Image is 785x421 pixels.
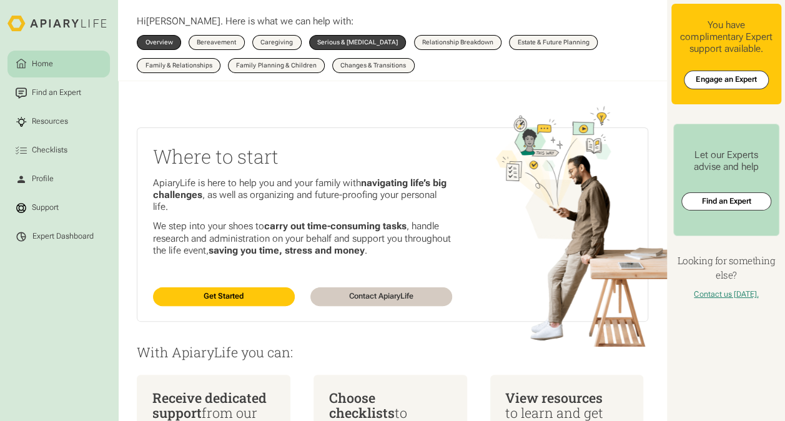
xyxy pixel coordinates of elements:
[518,39,590,46] div: Estate & Future Planning
[509,35,598,50] a: Estate & Future Planning
[137,16,353,27] p: Hi . Here is what we can help with:
[7,223,110,250] a: Expert Dashboard
[137,58,220,73] a: Family & Relationships
[684,71,769,89] a: Engage an Expert
[7,194,110,221] a: Support
[681,192,771,211] a: Find an Expert
[7,166,110,192] a: Profile
[30,58,55,69] div: Home
[153,177,452,214] p: ApiaryLife is here to help you and your family with , as well as organizing and future-proofing y...
[414,35,502,50] a: Relationship Breakdown
[332,58,415,73] a: Changes & Transitions
[228,58,325,73] a: Family Planning & Children
[7,137,110,164] a: Checklists
[679,19,774,56] div: You have complimentary Expert support available.
[309,35,407,50] a: Serious & [MEDICAL_DATA]
[189,35,245,50] a: Bereavement
[153,144,452,169] h2: Where to start
[197,39,236,46] div: Bereavement
[317,39,398,46] div: Serious & [MEDICAL_DATA]
[252,35,302,50] a: Caregiving
[422,39,493,46] div: Relationship Breakdown
[153,220,452,257] p: We step into your shoes to , handle research and administration on your behalf and support you th...
[681,149,771,173] div: Let our Experts advise and help
[694,290,758,299] a: Contact us [DATE].
[30,116,70,127] div: Resources
[32,232,94,241] div: Expert Dashboard
[260,39,293,46] div: Caregiving
[7,51,110,77] a: Home
[30,202,61,214] div: Support
[137,35,181,50] a: Overview
[30,87,83,99] div: Find an Expert
[505,389,603,407] span: View resources
[153,177,447,201] strong: navigating life’s big challenges
[209,245,365,256] strong: saving you time, stress and money
[153,287,295,306] a: Get Started
[30,145,69,156] div: Checklists
[137,345,648,360] p: With ApiaryLife you can:
[146,62,212,69] div: Family & Relationships
[310,287,452,306] a: Contact ApiaryLife
[671,254,781,282] h4: Looking for something else?
[236,62,316,69] div: Family Planning & Children
[30,174,56,185] div: Profile
[264,220,407,232] strong: carry out time-consuming tasks
[7,108,110,135] a: Resources
[7,79,110,106] a: Find an Expert
[340,62,406,69] div: Changes & Transitions
[146,16,220,27] span: [PERSON_NAME]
